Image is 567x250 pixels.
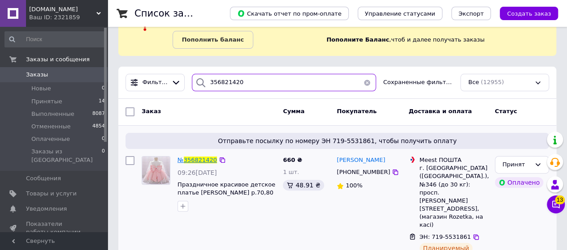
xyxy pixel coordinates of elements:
[420,233,471,240] span: ЭН: 719-5531861
[346,182,362,189] span: 100%
[358,7,442,20] button: Управление статусами
[31,123,70,131] span: Отмененные
[420,156,488,164] div: Meest ПОШТА
[491,10,558,17] a: Создать заказ
[182,36,244,43] b: Пополнить баланс
[283,180,324,191] div: 48.91 ₴
[337,156,385,165] a: [PERSON_NAME]
[420,164,488,229] div: г. [GEOGRAPHIC_DATA] ([GEOGRAPHIC_DATA].), №346 (до 30 кг): просп. [PERSON_NAME][STREET_ADDRESS],...
[102,85,105,93] span: 0
[451,7,491,20] button: Экспорт
[283,169,299,175] span: 1 шт.
[31,110,74,118] span: Выполненные
[177,157,184,163] span: №
[547,195,565,213] button: Чат с покупателем13
[481,79,504,85] span: (12955)
[31,97,62,106] span: Принятые
[337,157,385,163] span: [PERSON_NAME]
[134,8,212,19] h1: Список заказов
[237,9,342,17] span: Скачать отчет по пром-оплате
[26,71,48,79] span: Заказы
[26,220,83,236] span: Показатели работы компании
[337,108,377,114] span: Покупатель
[192,74,376,91] input: Поиск по номеру заказа, ФИО покупателя, номеру телефона, Email, номеру накладной
[177,157,217,163] a: №356821420
[31,85,51,93] span: Новые
[142,157,170,184] img: Фото товару
[383,78,454,87] span: Сохраненные фильтры:
[177,169,217,176] span: 09:26[DATE]
[102,148,105,164] span: 0
[4,31,106,47] input: Поиск
[495,108,517,114] span: Статус
[495,177,543,188] div: Оплачено
[31,135,70,143] span: Оплаченные
[29,13,108,21] div: Ваш ID: 2321859
[230,7,349,20] button: Скачать отчет по пром-оплате
[26,55,90,64] span: Заказы и сообщения
[31,148,102,164] span: Заказы из [GEOGRAPHIC_DATA]
[102,135,105,143] span: 0
[500,7,558,20] button: Создать заказ
[184,157,217,163] span: 356821420
[283,157,302,163] span: 660 ₴
[337,169,390,175] span: [PHONE_NUMBER]
[409,108,472,114] span: Доставка и оплата
[129,136,545,145] span: Отправьте посылку по номеру ЭН 719-5531861, чтобы получить оплату
[358,74,376,91] button: Очистить
[177,181,275,213] a: Праздничное красивое детское платье [PERSON_NAME] р.70,80 см на 0,5-1,5 года бело-розовое 80
[143,78,168,87] span: Фильтры
[555,195,565,204] span: 13
[507,10,551,17] span: Создать заказ
[502,160,531,169] div: Принят
[142,156,170,185] a: Фото товару
[92,123,105,131] span: 4854
[173,31,253,49] a: Пополнить баланс
[26,205,67,213] span: Уведомления
[29,5,96,13] span: KatyKids.shop
[142,108,161,114] span: Заказ
[365,10,435,17] span: Управление статусами
[459,10,484,17] span: Экспорт
[468,78,479,87] span: Все
[92,110,105,118] span: 8087
[326,36,389,43] b: Пополните Баланс
[283,108,304,114] span: Сумма
[26,190,77,198] span: Товары и услуги
[99,97,105,106] span: 14
[26,174,61,182] span: Сообщения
